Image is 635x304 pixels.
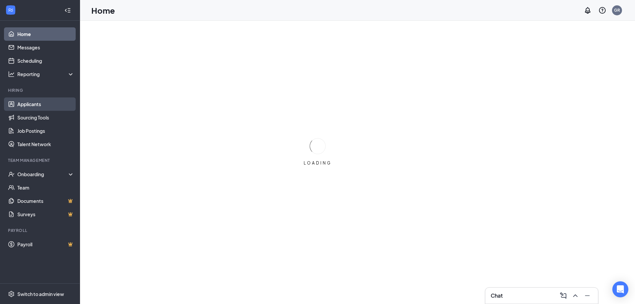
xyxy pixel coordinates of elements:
[598,6,606,14] svg: QuestionInfo
[17,71,75,77] div: Reporting
[582,290,593,301] button: Minimize
[612,281,628,297] div: Open Intercom Messenger
[17,291,64,297] div: Switch to admin view
[8,71,15,77] svg: Analysis
[17,54,74,67] a: Scheduling
[17,171,69,178] div: Onboarding
[17,27,74,41] a: Home
[17,137,74,151] a: Talent Network
[17,97,74,111] a: Applicants
[583,292,591,300] svg: Minimize
[8,87,73,93] div: Hiring
[17,194,74,208] a: DocumentsCrown
[559,292,567,300] svg: ComposeMessage
[571,292,579,300] svg: ChevronUp
[8,228,73,233] div: Payroll
[584,6,592,14] svg: Notifications
[570,290,581,301] button: ChevronUp
[491,292,503,299] h3: Chat
[17,238,74,251] a: PayrollCrown
[17,111,74,124] a: Sourcing Tools
[91,5,115,16] h1: Home
[17,181,74,194] a: Team
[8,158,73,163] div: Team Management
[8,291,15,297] svg: Settings
[7,7,14,13] svg: WorkstreamLogo
[558,290,569,301] button: ComposeMessage
[64,7,71,14] svg: Collapse
[614,7,620,13] div: GR
[17,41,74,54] a: Messages
[301,160,334,166] div: LOADING
[17,124,74,137] a: Job Postings
[8,171,15,178] svg: UserCheck
[17,208,74,221] a: SurveysCrown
